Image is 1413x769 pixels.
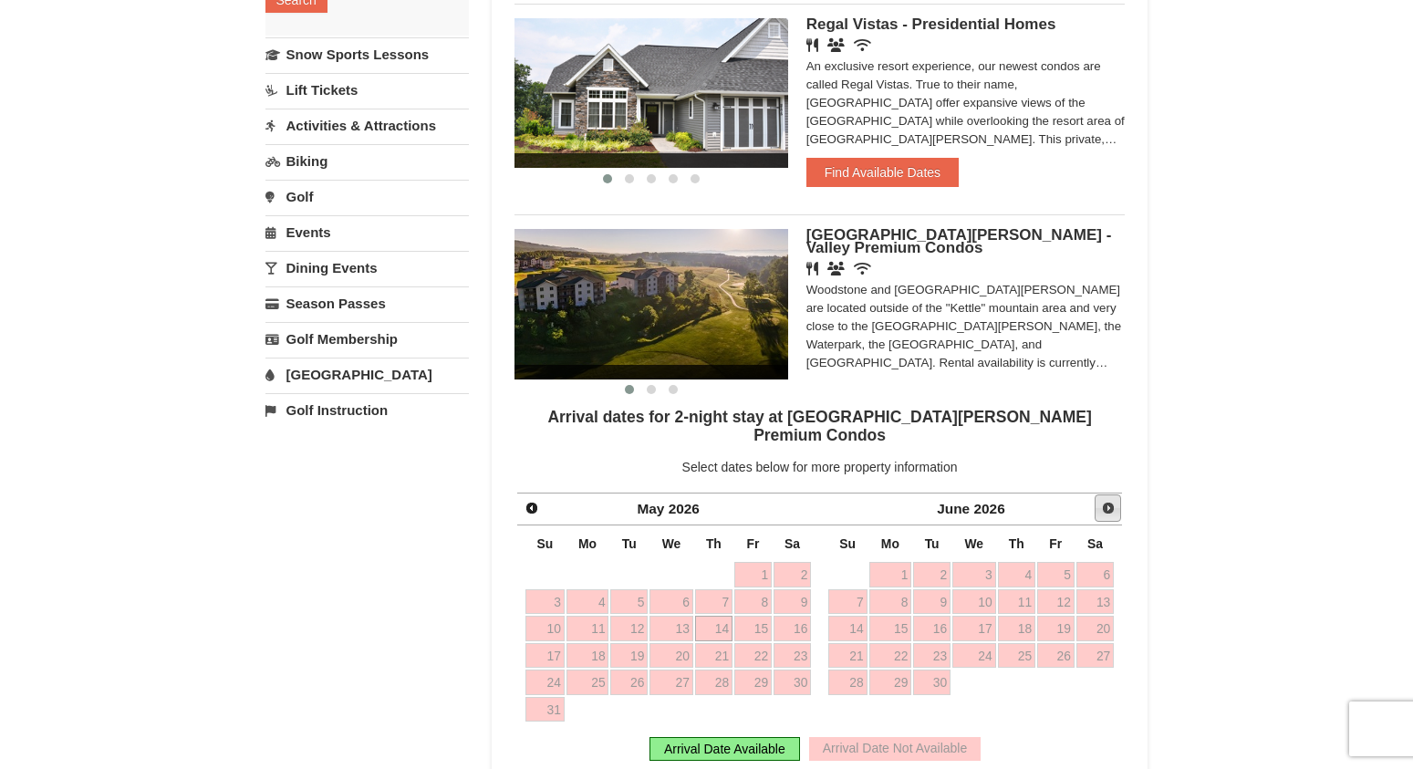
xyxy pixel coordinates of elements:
[952,589,996,615] a: 10
[265,180,469,213] a: Golf
[806,16,1056,33] span: Regal Vistas - Presidential Homes
[806,57,1126,149] div: An exclusive resort experience, our newest condos are called Regal Vistas. True to their name, [G...
[610,670,648,695] a: 26
[1087,536,1103,551] span: Saturday
[869,562,912,587] a: 1
[828,616,868,641] a: 14
[525,697,565,722] a: 31
[998,589,1035,615] a: 11
[566,616,609,641] a: 11
[913,643,951,669] a: 23
[913,589,951,615] a: 9
[734,670,772,695] a: 29
[649,616,693,641] a: 13
[998,643,1035,669] a: 25
[869,643,912,669] a: 22
[525,616,565,641] a: 10
[952,616,996,641] a: 17
[649,589,693,615] a: 6
[265,144,469,178] a: Biking
[828,670,868,695] a: 28
[1101,501,1116,515] span: Next
[525,589,565,615] a: 3
[1009,536,1024,551] span: Thursday
[734,589,772,615] a: 8
[839,536,856,551] span: Sunday
[1076,589,1114,615] a: 13
[706,536,722,551] span: Thursday
[525,501,539,515] span: Prev
[881,536,899,551] span: Monday
[265,215,469,249] a: Events
[610,643,648,669] a: 19
[869,616,912,641] a: 15
[1095,494,1122,522] a: Next
[828,643,868,669] a: 21
[695,589,732,615] a: 7
[913,670,951,695] a: 30
[952,643,996,669] a: 24
[1076,643,1114,669] a: 27
[1037,616,1075,641] a: 19
[637,501,664,516] span: May
[869,589,912,615] a: 8
[610,589,648,615] a: 5
[695,643,732,669] a: 21
[854,38,871,52] i: Wireless Internet (free)
[806,38,818,52] i: Restaurant
[265,109,469,142] a: Activities & Attractions
[869,670,912,695] a: 29
[566,589,609,615] a: 4
[578,536,597,551] span: Monday
[1037,562,1075,587] a: 5
[265,358,469,391] a: [GEOGRAPHIC_DATA]
[1076,616,1114,641] a: 20
[784,536,800,551] span: Saturday
[806,281,1126,372] div: Woodstone and [GEOGRAPHIC_DATA][PERSON_NAME] are located outside of the "Kettle" mountain area an...
[265,393,469,427] a: Golf Instruction
[525,643,565,669] a: 17
[913,616,951,641] a: 16
[854,262,871,275] i: Wireless Internet (free)
[734,643,772,669] a: 22
[622,536,637,551] span: Tuesday
[827,262,845,275] i: Banquet Facilities
[1037,589,1075,615] a: 12
[519,495,545,521] a: Prev
[265,251,469,285] a: Dining Events
[662,536,681,551] span: Wednesday
[774,562,811,587] a: 2
[695,616,732,641] a: 14
[566,670,609,695] a: 25
[774,616,811,641] a: 16
[734,562,772,587] a: 1
[649,670,693,695] a: 27
[827,38,845,52] i: Banquet Facilities
[610,616,648,641] a: 12
[514,408,1126,444] h4: Arrival dates for 2-night stay at [GEOGRAPHIC_DATA][PERSON_NAME] Premium Condos
[682,460,958,474] span: Select dates below for more property information
[747,536,760,551] span: Friday
[806,226,1112,256] span: [GEOGRAPHIC_DATA][PERSON_NAME] - Valley Premium Condos
[828,589,868,615] a: 7
[734,616,772,641] a: 15
[806,262,818,275] i: Restaurant
[566,643,609,669] a: 18
[525,670,565,695] a: 24
[649,643,693,669] a: 20
[265,286,469,320] a: Season Passes
[774,643,811,669] a: 23
[809,737,981,761] div: Arrival Date Not Available
[774,589,811,615] a: 9
[649,737,800,761] div: Arrival Date Available
[952,562,996,587] a: 3
[265,322,469,356] a: Golf Membership
[265,37,469,71] a: Snow Sports Lessons
[998,616,1035,641] a: 18
[806,158,959,187] button: Find Available Dates
[537,536,554,551] span: Sunday
[913,562,951,587] a: 2
[1037,643,1075,669] a: 26
[937,501,970,516] span: June
[1076,562,1114,587] a: 6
